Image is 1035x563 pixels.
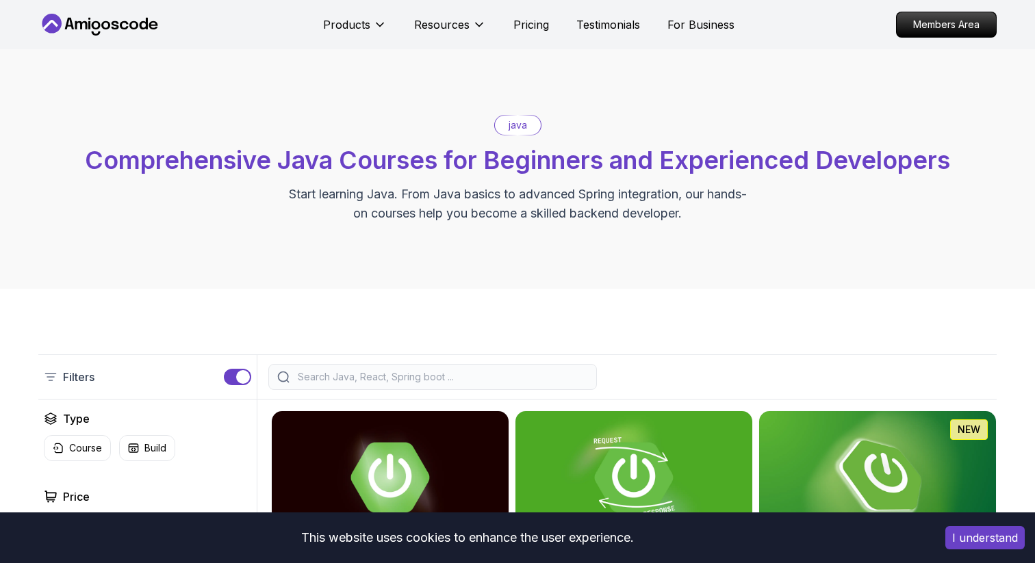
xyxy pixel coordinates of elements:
[945,526,1025,549] button: Accept cookies
[144,441,166,455] p: Build
[896,12,997,38] a: Members Area
[323,16,370,33] p: Products
[63,410,90,427] h2: Type
[295,370,588,384] input: Search Java, React, Spring boot ...
[323,16,387,44] button: Products
[414,16,486,44] button: Resources
[63,369,94,385] p: Filters
[85,145,950,175] span: Comprehensive Java Courses for Beginners and Experienced Developers
[759,411,996,544] img: Spring Boot for Beginners card
[513,16,549,33] a: Pricing
[119,435,175,461] button: Build
[509,118,527,132] p: java
[897,12,996,37] p: Members Area
[576,16,640,33] a: Testimonials
[69,441,102,455] p: Course
[515,411,752,544] img: Building APIs with Spring Boot card
[10,523,925,553] div: This website uses cookies to enhance the user experience.
[287,185,747,223] p: Start learning Java. From Java basics to advanced Spring integration, our hands-on courses help y...
[958,423,980,436] p: NEW
[667,16,734,33] a: For Business
[63,488,90,505] h2: Price
[44,435,111,461] button: Course
[272,411,509,544] img: Advanced Spring Boot card
[414,16,470,33] p: Resources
